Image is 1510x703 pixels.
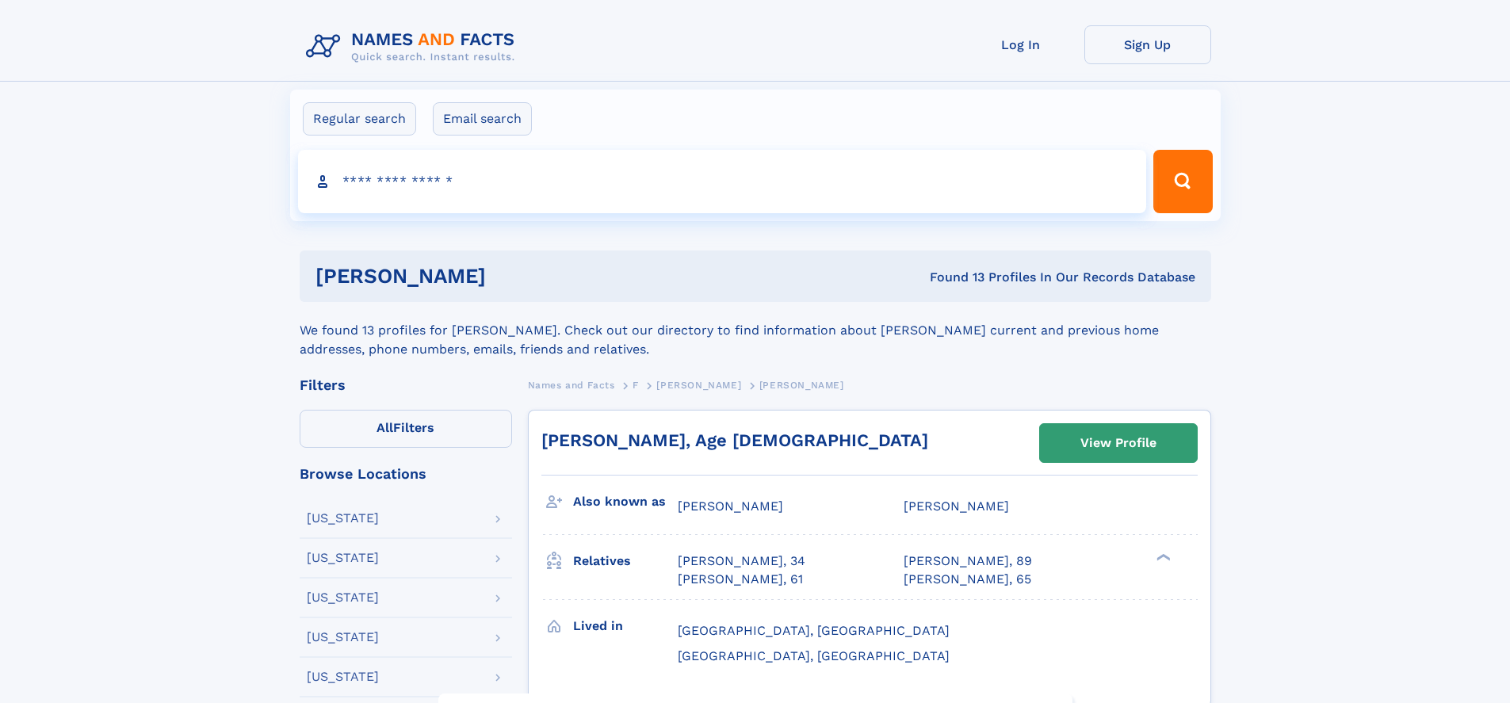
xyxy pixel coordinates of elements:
[1084,25,1211,64] a: Sign Up
[303,102,416,136] label: Regular search
[633,375,639,395] a: F
[300,410,512,448] label: Filters
[958,25,1084,64] a: Log In
[528,375,615,395] a: Names and Facts
[307,552,379,564] div: [US_STATE]
[300,25,528,68] img: Logo Names and Facts
[307,591,379,604] div: [US_STATE]
[656,375,741,395] a: [PERSON_NAME]
[300,378,512,392] div: Filters
[300,467,512,481] div: Browse Locations
[315,266,708,286] h1: [PERSON_NAME]
[573,613,678,640] h3: Lived in
[904,552,1032,570] a: [PERSON_NAME], 89
[433,102,532,136] label: Email search
[1153,150,1212,213] button: Search Button
[377,420,393,435] span: All
[307,671,379,683] div: [US_STATE]
[1040,424,1197,462] a: View Profile
[300,302,1211,359] div: We found 13 profiles for [PERSON_NAME]. Check out our directory to find information about [PERSON...
[1153,552,1172,563] div: ❯
[573,548,678,575] h3: Relatives
[708,269,1195,286] div: Found 13 Profiles In Our Records Database
[678,571,803,588] a: [PERSON_NAME], 61
[678,623,950,638] span: [GEOGRAPHIC_DATA], [GEOGRAPHIC_DATA]
[656,380,741,391] span: [PERSON_NAME]
[759,380,844,391] span: [PERSON_NAME]
[307,631,379,644] div: [US_STATE]
[541,430,928,450] a: [PERSON_NAME], Age [DEMOGRAPHIC_DATA]
[678,552,805,570] a: [PERSON_NAME], 34
[633,380,639,391] span: F
[573,488,678,515] h3: Also known as
[298,150,1147,213] input: search input
[904,571,1031,588] a: [PERSON_NAME], 65
[904,499,1009,514] span: [PERSON_NAME]
[678,648,950,663] span: [GEOGRAPHIC_DATA], [GEOGRAPHIC_DATA]
[678,499,783,514] span: [PERSON_NAME]
[1080,425,1156,461] div: View Profile
[307,512,379,525] div: [US_STATE]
